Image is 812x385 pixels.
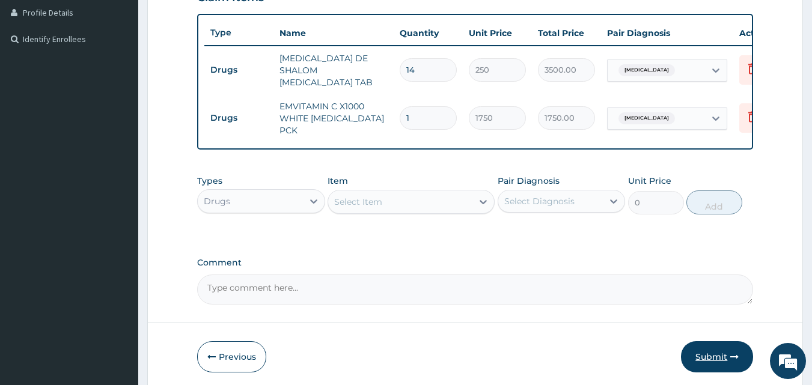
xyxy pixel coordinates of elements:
[681,341,753,372] button: Submit
[197,6,226,35] div: Minimize live chat window
[22,60,49,90] img: d_794563401_company_1708531726252_794563401
[394,21,463,45] th: Quantity
[273,46,394,94] td: [MEDICAL_DATA] DE SHALOM [MEDICAL_DATA] TAB
[204,107,273,129] td: Drugs
[204,59,273,81] td: Drugs
[733,21,793,45] th: Actions
[6,257,229,299] textarea: Type your message and hit 'Enter'
[532,21,601,45] th: Total Price
[328,175,348,187] label: Item
[70,116,166,237] span: We're online!
[463,21,532,45] th: Unit Price
[204,195,230,207] div: Drugs
[197,176,222,186] label: Types
[273,94,394,142] td: EMVITAMIN C X1000 WHITE [MEDICAL_DATA] PCK
[498,175,560,187] label: Pair Diagnosis
[618,64,675,76] span: [MEDICAL_DATA]
[628,175,671,187] label: Unit Price
[273,21,394,45] th: Name
[601,21,733,45] th: Pair Diagnosis
[334,196,382,208] div: Select Item
[204,22,273,44] th: Type
[197,258,754,268] label: Comment
[618,112,675,124] span: [MEDICAL_DATA]
[686,190,742,214] button: Add
[63,67,202,83] div: Chat with us now
[504,195,575,207] div: Select Diagnosis
[197,341,266,372] button: Previous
